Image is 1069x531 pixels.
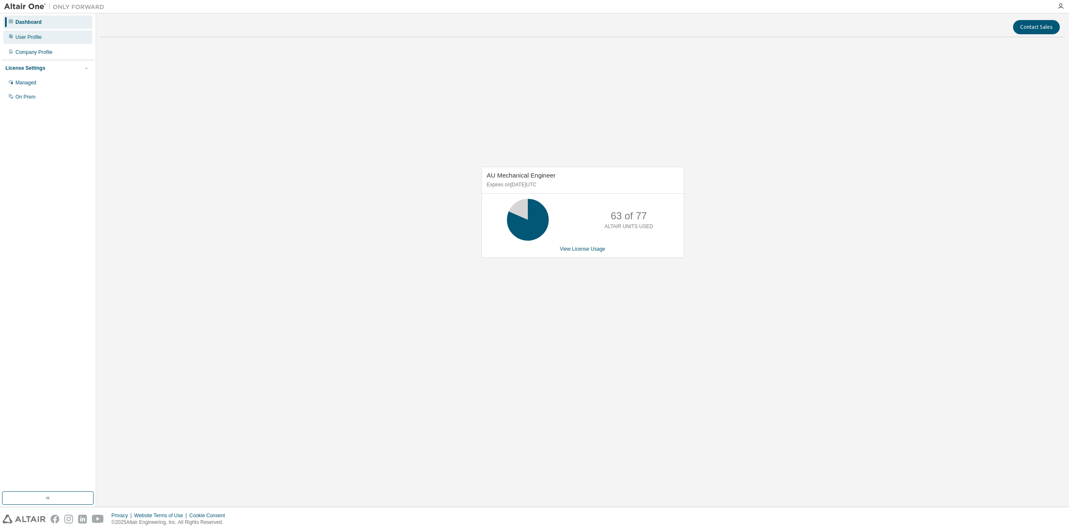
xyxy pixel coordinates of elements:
div: Website Terms of Use [134,512,189,519]
div: Managed [15,79,36,86]
img: altair_logo.svg [3,515,46,523]
img: instagram.svg [64,515,73,523]
p: 63 of 77 [610,209,647,223]
div: Company Profile [15,49,53,56]
div: User Profile [15,34,42,41]
div: Dashboard [15,19,42,25]
img: Altair One [4,3,109,11]
a: View License Usage [560,246,605,252]
img: youtube.svg [92,515,104,523]
div: Cookie Consent [189,512,230,519]
div: On Prem [15,94,35,100]
div: License Settings [5,65,45,71]
p: ALTAIR UNITS USED [605,223,653,230]
div: Privacy [111,512,134,519]
img: facebook.svg [51,515,59,523]
img: linkedin.svg [78,515,87,523]
button: Contact Sales [1013,20,1060,34]
p: Expires on [DATE] UTC [487,181,676,188]
p: © 2025 Altair Engineering, Inc. All Rights Reserved. [111,519,230,526]
span: AU Mechanical Engineer [487,172,556,179]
